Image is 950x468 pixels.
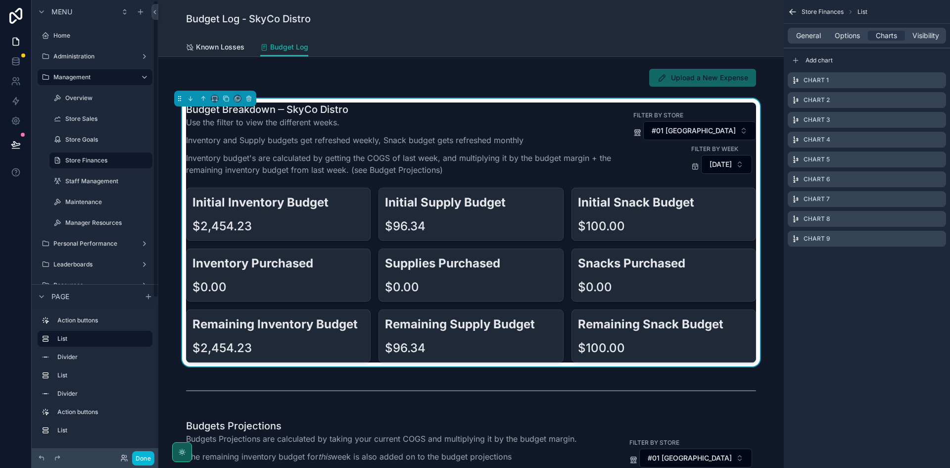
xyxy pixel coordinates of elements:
[804,76,829,84] label: Chart 1
[57,426,148,434] label: List
[186,12,311,26] h1: Budget Log - SkyCo Distro
[578,279,612,295] div: $0.00
[38,236,152,252] a: Personal Performance
[385,218,426,234] div: $96.34
[51,7,72,17] span: Menu
[49,153,152,168] a: Store Finances
[186,38,244,58] a: Known Losses
[57,408,148,416] label: Action buttons
[633,110,683,119] label: Filter By Store
[49,111,152,127] a: Store Sales
[385,316,557,332] h2: Remaining Supply Budget
[385,279,419,295] div: $0.00
[53,52,137,60] label: Administration
[260,38,308,57] a: Budget Log
[51,292,69,302] span: Page
[796,31,821,41] span: General
[876,31,897,41] span: Charts
[65,198,150,206] label: Maintenance
[385,340,426,356] div: $96.34
[857,8,867,16] span: List
[49,194,152,210] a: Maintenance
[65,219,150,227] label: Manager Resources
[385,194,557,210] h2: Initial Supply Budget
[578,255,750,271] h2: Snacks Purchased
[804,156,830,163] label: Chart 5
[192,279,227,295] div: $0.00
[186,152,625,176] p: Inventory budget's are calculated by getting the COGS of last week, and multiplying it by the bud...
[652,126,736,136] span: #01 [GEOGRAPHIC_DATA]
[53,73,133,81] label: Management
[38,277,152,293] a: Resources
[65,156,146,164] label: Store Finances
[38,69,152,85] a: Management
[710,159,732,169] span: [DATE]
[38,49,152,64] a: Administration
[49,173,152,189] a: Staff Management
[186,103,625,116] h1: Budget Breakdown ─ SkyCo Distro
[270,42,308,52] span: Budget Log
[57,335,144,343] label: List
[65,136,150,144] label: Store Goals
[53,260,137,268] label: Leaderboards
[53,240,137,248] label: Personal Performance
[53,281,137,289] label: Resources
[804,96,830,104] label: Chart 2
[38,28,152,44] a: Home
[186,134,625,146] p: Inventory and Supply budgets get refreshed weekly, Snack budget gets refreshed monthly
[49,215,152,231] a: Manager Resources
[192,255,364,271] h2: Inventory Purchased
[643,121,756,140] button: Select Button
[835,31,860,41] span: Options
[578,218,625,234] div: $100.00
[804,175,830,183] label: Chart 6
[578,316,750,332] h2: Remaining Snack Budget
[804,235,830,243] label: Chart 9
[38,257,152,272] a: Leaderboards
[385,255,557,271] h2: Supplies Purchased
[804,136,830,144] label: Chart 4
[57,390,148,398] label: Divider
[192,194,364,210] h2: Initial Inventory Budget
[32,308,158,448] div: scrollable content
[132,451,154,466] button: Done
[192,316,364,332] h2: Remaining Inventory Budget
[196,42,244,52] span: Known Losses
[57,371,148,379] label: List
[701,155,752,174] button: Select Button
[578,340,625,356] div: $100.00
[192,218,252,234] div: $2,454.23
[804,195,830,203] label: Chart 7
[186,116,625,128] p: Use the filter to view the different weeks.
[49,90,152,106] a: Overview
[804,116,830,124] label: Chart 3
[912,31,939,41] span: Visibility
[65,177,150,185] label: Staff Management
[804,215,830,223] label: Chart 8
[192,340,252,356] div: $2,454.23
[65,94,150,102] label: Overview
[691,144,738,153] label: Filter By Week
[578,194,750,210] h2: Initial Snack Budget
[802,8,844,16] span: Store Finances
[57,353,148,361] label: Divider
[65,115,150,123] label: Store Sales
[57,316,148,324] label: Action buttons
[49,132,152,148] a: Store Goals
[53,32,150,40] label: Home
[806,56,833,64] span: Add chart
